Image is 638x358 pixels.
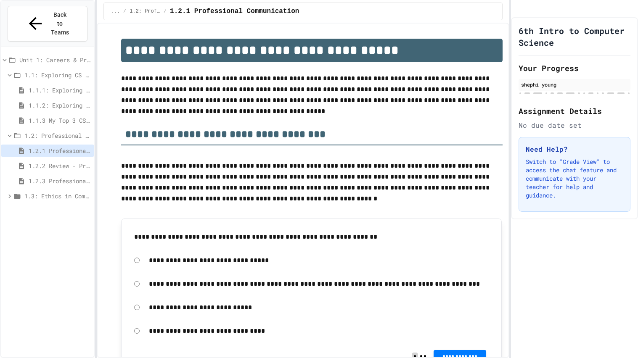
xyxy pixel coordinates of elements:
span: / [164,8,167,15]
span: 1.1.2: Exploring CS Careers - Review [29,101,91,110]
span: 1.1.3 My Top 3 CS Careers! [29,116,91,125]
span: 1.2.1 Professional Communication [29,146,91,155]
span: Unit 1: Careers & Professionalism [19,55,91,64]
span: 1.2.2 Review - Professional Communication [29,161,91,170]
span: 1.2: Professional Communication [130,8,160,15]
h3: Need Help? [526,144,623,154]
button: Back to Teams [8,6,87,42]
span: ... [111,8,120,15]
span: 1.2.1 Professional Communication [170,6,299,16]
p: Switch to "Grade View" to access the chat feature and communicate with your teacher for help and ... [526,158,623,200]
div: No due date set [519,120,630,130]
span: 1.2.3 Professional Communication Challenge [29,176,91,185]
h2: Assignment Details [519,105,630,117]
div: shephi young [521,81,628,88]
h1: 6th Intro to Computer Science [519,25,630,48]
span: 1.1.1: Exploring CS Careers [29,86,91,95]
span: 1.1: Exploring CS Careers [24,71,91,79]
span: Back to Teams [50,11,70,37]
span: / [123,8,126,15]
h2: Your Progress [519,62,630,74]
span: 1.3: Ethics in Computing [24,192,91,200]
span: 1.2: Professional Communication [24,131,91,140]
